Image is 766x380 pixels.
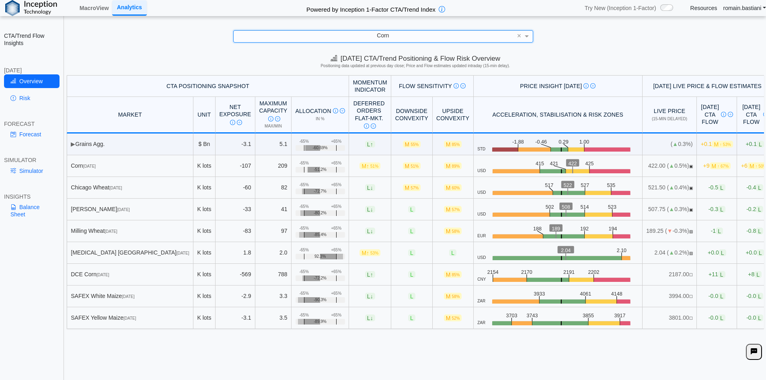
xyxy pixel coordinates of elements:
[71,184,189,191] div: Chicago Wheat
[4,193,60,200] div: INSIGHTS
[220,103,251,125] div: Net Exposure
[583,225,591,231] text: 192
[71,227,189,234] div: Milling Wheat
[122,294,134,299] span: [DATE]
[669,206,674,212] span: ▲
[313,146,328,150] span: -60.69%
[193,264,216,286] td: K lots
[71,162,189,169] div: Corn
[193,177,216,199] td: K lots
[353,100,385,129] div: Deferred Orders FLAT-MKT.
[71,314,189,321] div: SAFEX Yellow Maize
[444,162,462,169] span: M
[522,269,534,275] text: 2170
[216,307,255,329] td: -3.1
[314,254,326,259] span: 92.3%
[370,293,373,299] span: ↓
[193,286,216,307] td: K lots
[756,184,763,191] span: L
[513,138,525,144] text: -1.88
[216,220,255,242] td: -83
[255,220,292,242] td: 97
[4,164,60,178] a: Simulator
[669,184,674,191] span: ▲
[370,314,373,321] span: ↓
[365,206,375,213] span: L
[216,177,255,199] td: -60
[690,4,717,12] a: Resources
[216,134,255,155] td: -3.1
[331,161,341,166] div: +65%
[444,206,462,213] span: M
[71,141,75,147] span: ▶
[76,1,112,15] a: MacroView
[477,255,486,260] span: USD
[716,228,723,234] span: L
[193,134,216,155] td: $ Bn
[643,155,697,177] td: 422.00 ( 0.5%)
[537,160,545,166] text: 415
[590,269,602,275] text: 2202
[4,91,60,105] a: Risk
[534,225,543,231] text: 188
[452,142,460,147] span: 85%
[370,271,373,277] span: ↑
[255,242,292,264] td: 2.0
[265,124,282,128] span: Max/Min
[259,100,287,122] div: Maximum Capacity
[551,160,560,166] text: 421
[756,314,763,321] span: L
[746,228,763,234] span: -0.8
[528,312,539,318] text: 3743
[718,293,725,300] span: L
[756,293,763,300] span: L
[583,182,591,188] text: 527
[268,116,273,121] img: Info
[689,294,693,299] span: NO FEED: Live data feed not provided for this market.
[68,64,762,68] h5: Positioning data updated at previous day close; Price and Flow estimates updated intraday (15-min...
[314,232,327,237] span: -85.4%
[452,273,460,277] span: 85%
[643,242,697,264] td: 2.04 ( 0.2%)
[581,138,591,144] text: 1.00
[4,156,60,164] div: SIMULATOR
[745,249,764,256] span: +0.0
[366,249,369,256] span: ↑
[255,199,292,220] td: 41
[193,242,216,264] td: K lots
[331,313,341,318] div: +65%
[4,32,60,47] h2: CTA/Trend Flow Insights
[689,273,693,277] span: NO FEED: Live data feed not provided for this market.
[370,164,378,168] span: 51%
[71,271,189,278] div: DCE Corn
[365,314,375,321] span: L
[216,199,255,220] td: -33
[97,273,109,277] span: [DATE]
[614,290,626,296] text: 4148
[331,291,341,296] div: +65%
[689,316,693,320] span: NO FEED: Live data feed not provided for this market.
[718,184,725,191] span: L
[83,164,96,168] span: [DATE]
[303,2,439,14] h2: Powered by Inception 1-Factor CTA/Trend Index
[67,97,193,134] th: MARKET
[411,186,419,190] span: 57%
[403,162,421,169] span: M
[535,290,546,296] text: 3933
[433,97,474,134] th: Upside Convexity
[587,160,596,166] text: 425
[331,204,341,209] div: +65%
[667,228,673,234] span: ▼
[255,134,292,155] td: 5.1
[708,293,725,300] span: -0.0
[193,307,216,329] td: K lots
[193,199,216,220] td: K lots
[746,184,763,191] span: -0.4
[701,141,733,148] span: +0.1
[299,204,308,209] div: -65%
[718,314,725,321] span: L
[299,226,308,231] div: -65%
[746,314,763,321] span: -0.0
[444,293,462,300] span: M
[411,142,419,147] span: 55%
